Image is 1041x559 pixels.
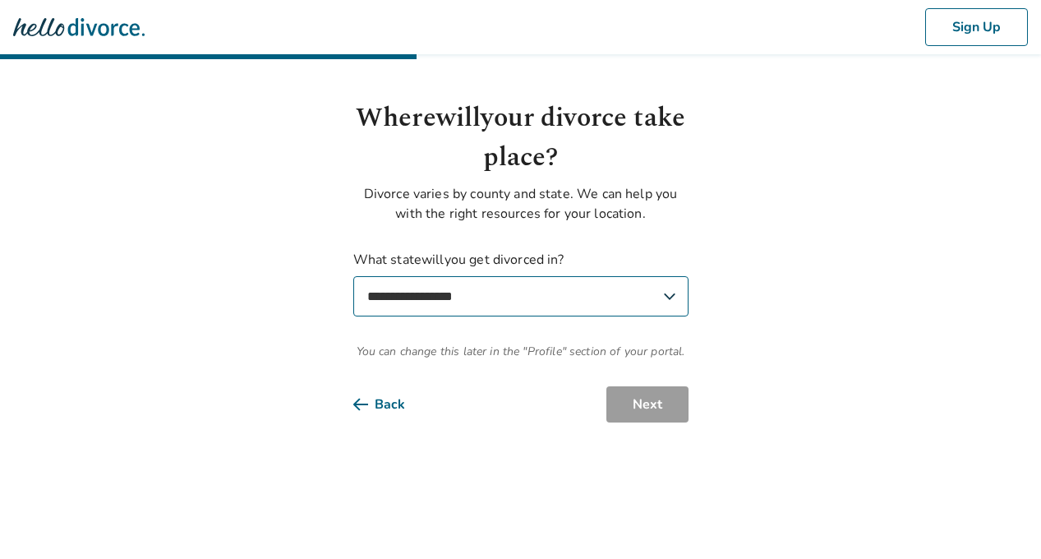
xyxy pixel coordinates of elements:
h1: Where will your divorce take place? [353,99,689,178]
button: Back [353,386,431,423]
iframe: Chat Widget [959,480,1041,559]
label: What state will you get divorced in? [353,250,689,316]
button: Next [606,386,689,423]
button: Sign Up [925,8,1028,46]
span: You can change this later in the "Profile" section of your portal. [353,343,689,360]
img: Hello Divorce Logo [13,11,145,44]
select: What statewillyou get divorced in? [353,276,689,316]
p: Divorce varies by county and state. We can help you with the right resources for your location. [353,184,689,224]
